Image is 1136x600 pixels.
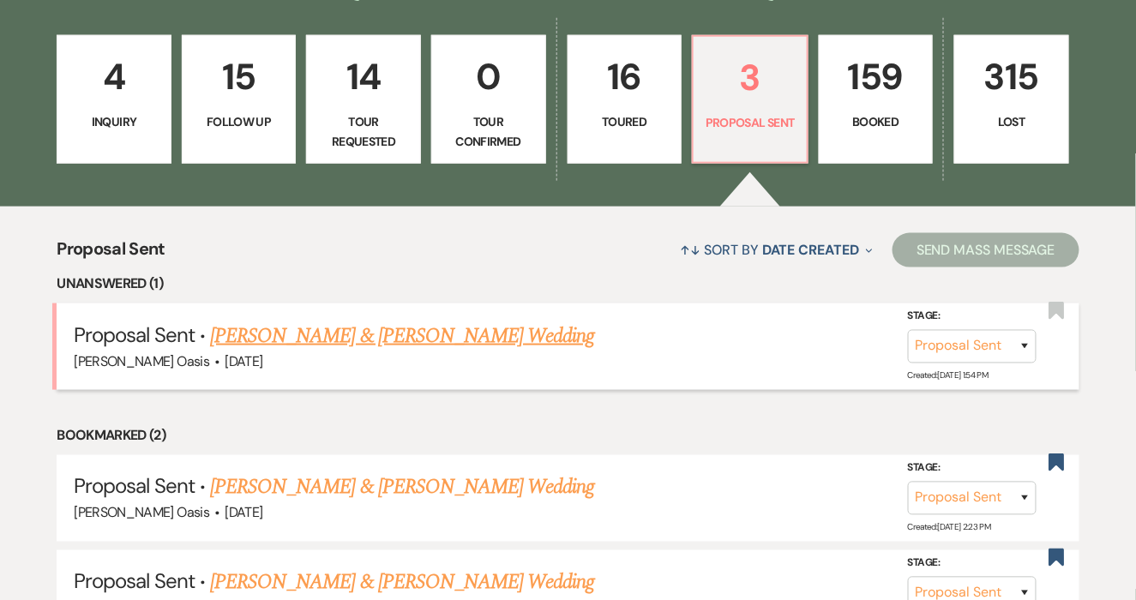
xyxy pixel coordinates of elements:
p: 16 [579,48,671,105]
a: 315Lost [954,35,1069,164]
a: 16Toured [568,35,682,164]
a: 14Tour Requested [306,35,421,164]
p: 15 [193,48,286,105]
p: 3 [704,49,796,106]
span: Created: [DATE] 1:54 PM [908,370,989,381]
span: ↑↓ [681,241,701,259]
p: Follow Up [193,112,286,131]
p: Tour Confirmed [442,112,535,151]
span: [PERSON_NAME] Oasis [74,504,209,522]
a: 4Inquiry [57,35,171,164]
button: Send Mass Message [893,233,1079,267]
label: Stage: [908,459,1037,478]
p: 315 [965,48,1058,105]
label: Stage: [908,555,1037,573]
li: Unanswered (1) [57,273,1079,295]
span: Proposal Sent [74,473,195,500]
a: 15Follow Up [182,35,297,164]
span: [DATE] [225,352,262,370]
p: 159 [830,48,923,105]
p: 14 [317,48,410,105]
span: Created: [DATE] 2:23 PM [908,522,991,533]
span: Proposal Sent [74,321,195,348]
p: 0 [442,48,535,105]
span: Proposal Sent [74,568,195,595]
label: Stage: [908,308,1037,327]
a: [PERSON_NAME] & [PERSON_NAME] Wedding [210,472,594,503]
a: 0Tour Confirmed [431,35,546,164]
button: Sort By Date Created [674,227,880,273]
a: [PERSON_NAME] & [PERSON_NAME] Wedding [210,321,594,351]
span: Date Created [762,241,859,259]
a: 159Booked [819,35,934,164]
span: [PERSON_NAME] Oasis [74,352,209,370]
p: Lost [965,112,1058,131]
li: Bookmarked (2) [57,424,1079,447]
a: [PERSON_NAME] & [PERSON_NAME] Wedding [210,567,594,598]
span: Proposal Sent [57,236,165,273]
p: 4 [68,48,160,105]
p: Proposal Sent [704,113,796,132]
span: [DATE] [225,504,262,522]
p: Inquiry [68,112,160,131]
p: Booked [830,112,923,131]
p: Toured [579,112,671,131]
a: 3Proposal Sent [692,35,808,164]
p: Tour Requested [317,112,410,151]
